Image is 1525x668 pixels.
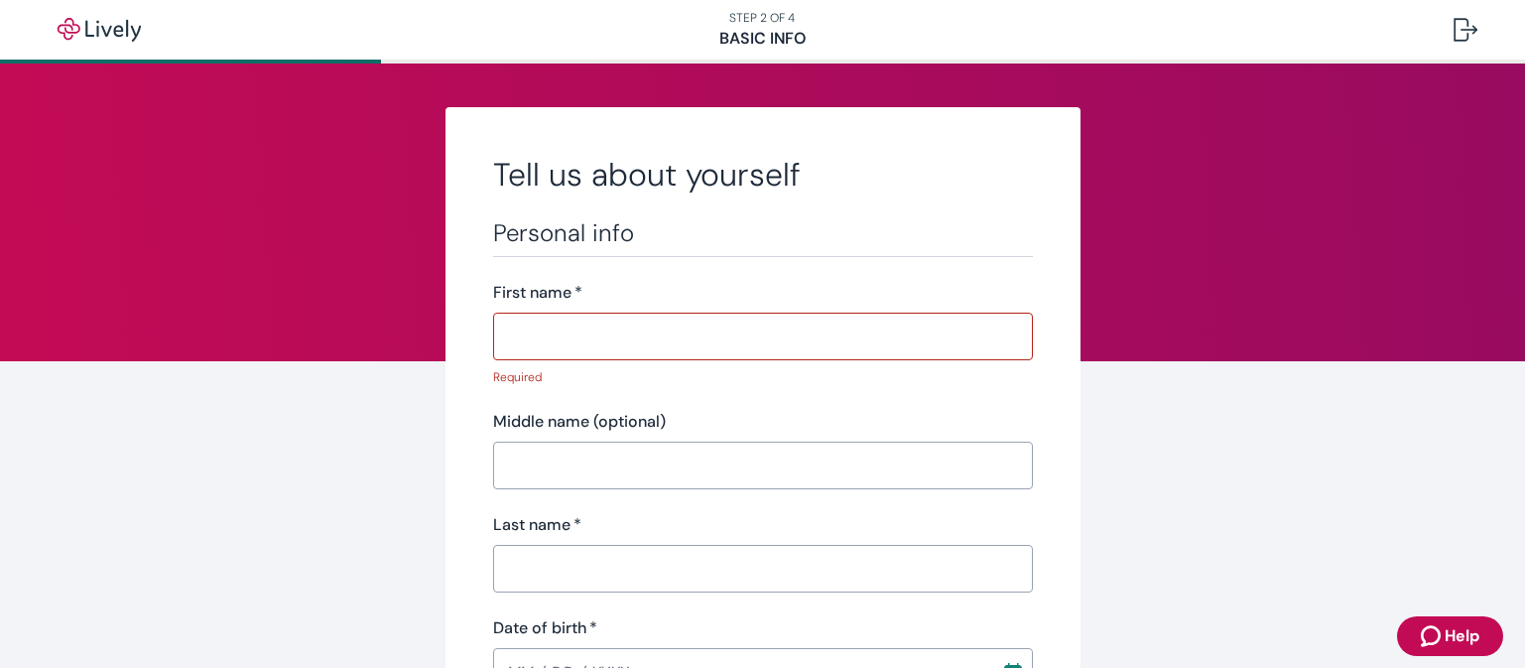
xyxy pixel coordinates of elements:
[493,410,666,434] label: Middle name (optional)
[44,18,155,42] img: Lively
[1397,616,1503,656] button: Zendesk support iconHelp
[493,513,581,537] label: Last name
[493,218,1033,248] h3: Personal info
[1438,6,1493,54] button: Log out
[493,281,582,305] label: First name
[1421,624,1445,648] svg: Zendesk support icon
[493,155,1033,195] h2: Tell us about yourself
[1445,624,1479,648] span: Help
[493,616,597,640] label: Date of birth
[493,368,1019,386] p: Required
